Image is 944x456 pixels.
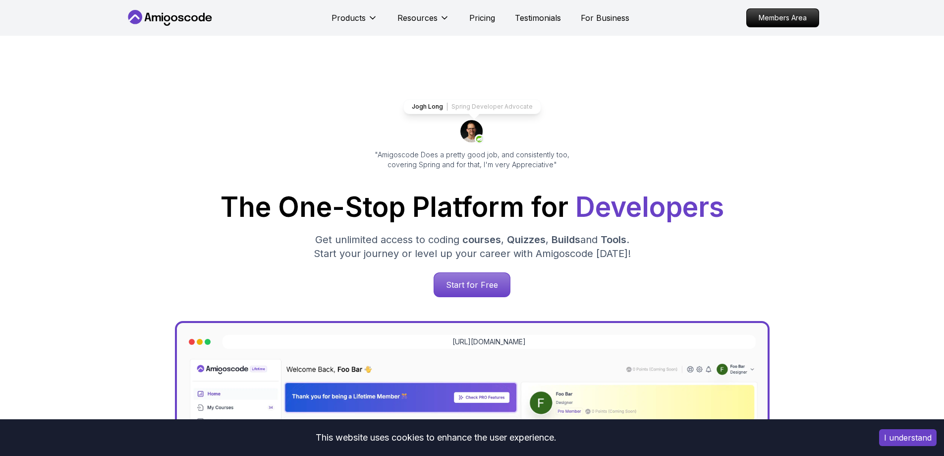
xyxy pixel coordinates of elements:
span: Quizzes [507,234,546,246]
a: Start for Free [434,272,510,297]
p: Resources [397,12,438,24]
button: Products [332,12,378,32]
a: Pricing [469,12,495,24]
span: Developers [575,191,724,223]
img: josh long [460,120,484,144]
a: Members Area [746,8,819,27]
p: Jogh Long [412,103,443,111]
p: Products [332,12,366,24]
span: courses [462,234,501,246]
a: For Business [581,12,629,24]
button: Accept cookies [879,429,937,446]
h1: The One-Stop Platform for [133,194,811,221]
p: Start for Free [434,273,510,297]
p: Get unlimited access to coding , , and . Start your journey or level up your career with Amigosco... [306,233,639,261]
p: Spring Developer Advocate [451,103,533,111]
button: Resources [397,12,449,32]
div: This website uses cookies to enhance the user experience. [7,427,864,449]
a: Testimonials [515,12,561,24]
a: [URL][DOMAIN_NAME] [452,337,526,347]
p: "Amigoscode Does a pretty good job, and consistently too, covering Spring and for that, I'm very ... [361,150,583,170]
p: Members Area [747,9,819,27]
span: Tools [601,234,626,246]
span: Builds [552,234,580,246]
